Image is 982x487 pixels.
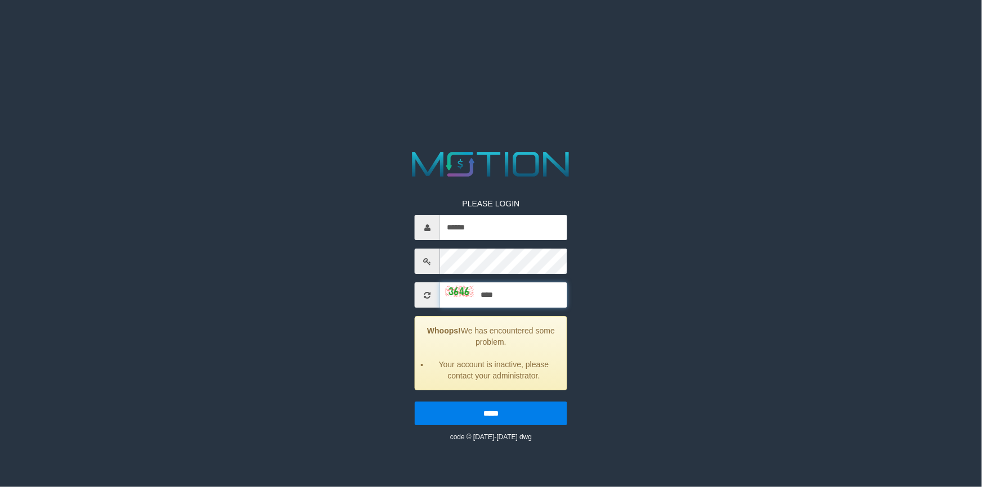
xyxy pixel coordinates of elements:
[415,198,567,209] p: PLEASE LOGIN
[446,286,474,297] img: captcha
[415,316,567,390] div: We has encountered some problem.
[405,147,577,181] img: MOTION_logo.png
[427,326,461,335] strong: Whoops!
[450,433,532,441] small: code © [DATE]-[DATE] dwg
[429,359,558,381] li: Your account is inactive, please contact your administrator.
